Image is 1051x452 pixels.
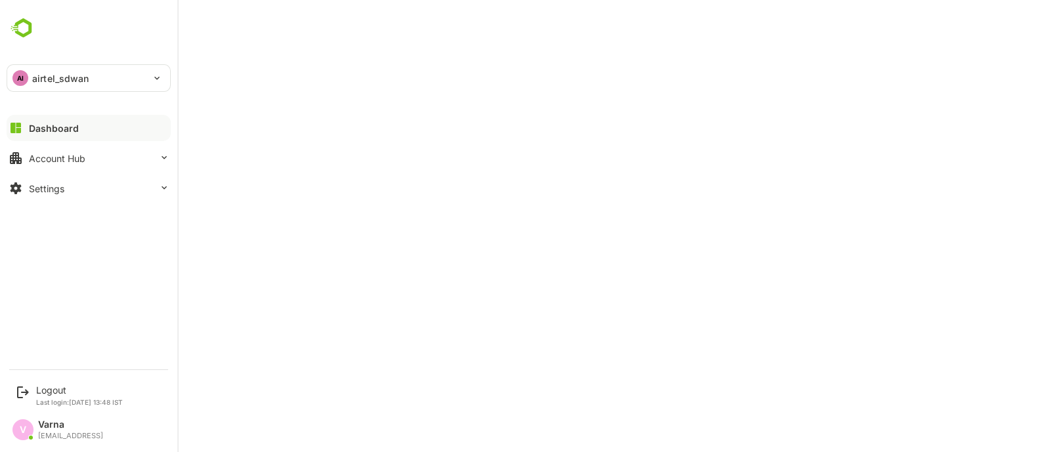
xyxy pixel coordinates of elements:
div: [EMAIL_ADDRESS] [38,432,103,440]
img: undefinedjpg [7,16,40,41]
button: Settings [7,175,171,201]
div: Settings [29,183,64,194]
div: Account Hub [29,153,85,164]
div: Dashboard [29,123,79,134]
button: Dashboard [7,115,171,141]
div: AI [12,70,28,86]
div: V [12,419,34,440]
p: airtel_sdwan [32,72,89,85]
p: Last login: [DATE] 13:48 IST [36,398,123,406]
button: Account Hub [7,145,171,171]
div: AIairtel_sdwan [7,65,170,91]
div: Logout [36,384,123,396]
div: Varna [38,419,103,430]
